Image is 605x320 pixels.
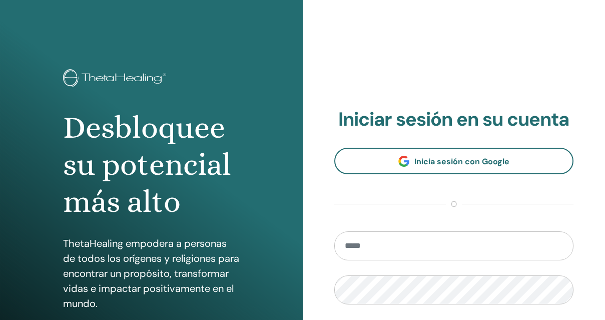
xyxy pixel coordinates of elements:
[334,148,574,174] a: Inicia sesión con Google
[63,109,240,221] h1: Desbloquee su potencial más alto
[63,236,240,311] p: ThetaHealing empodera a personas de todos los orígenes y religiones para encontrar un propósito, ...
[334,108,574,131] h2: Iniciar sesión en su cuenta
[446,198,462,210] span: o
[414,156,509,167] span: Inicia sesión con Google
